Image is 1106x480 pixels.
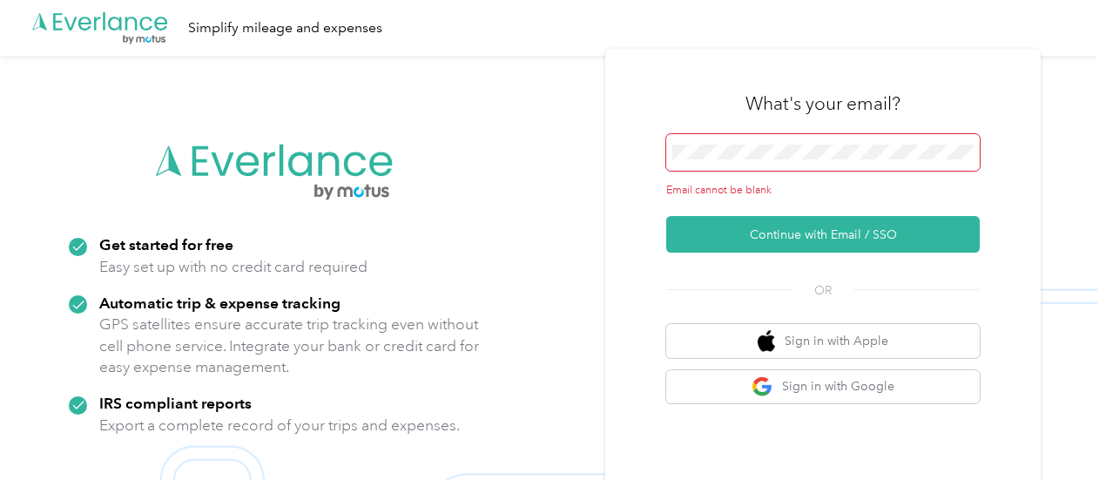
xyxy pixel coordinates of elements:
[99,415,460,436] p: Export a complete record of your trips and expenses.
[188,17,382,39] div: Simplify mileage and expenses
[99,256,368,278] p: Easy set up with no credit card required
[99,394,252,412] strong: IRS compliant reports
[666,324,980,358] button: apple logoSign in with Apple
[758,330,775,352] img: apple logo
[745,91,900,116] h3: What's your email?
[666,183,980,199] div: Email cannot be blank
[99,235,233,254] strong: Get started for free
[792,281,853,300] span: OR
[666,216,980,253] button: Continue with Email / SSO
[752,376,773,398] img: google logo
[666,370,980,404] button: google logoSign in with Google
[99,294,341,312] strong: Automatic trip & expense tracking
[99,314,480,378] p: GPS satellites ensure accurate trip tracking even without cell phone service. Integrate your bank...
